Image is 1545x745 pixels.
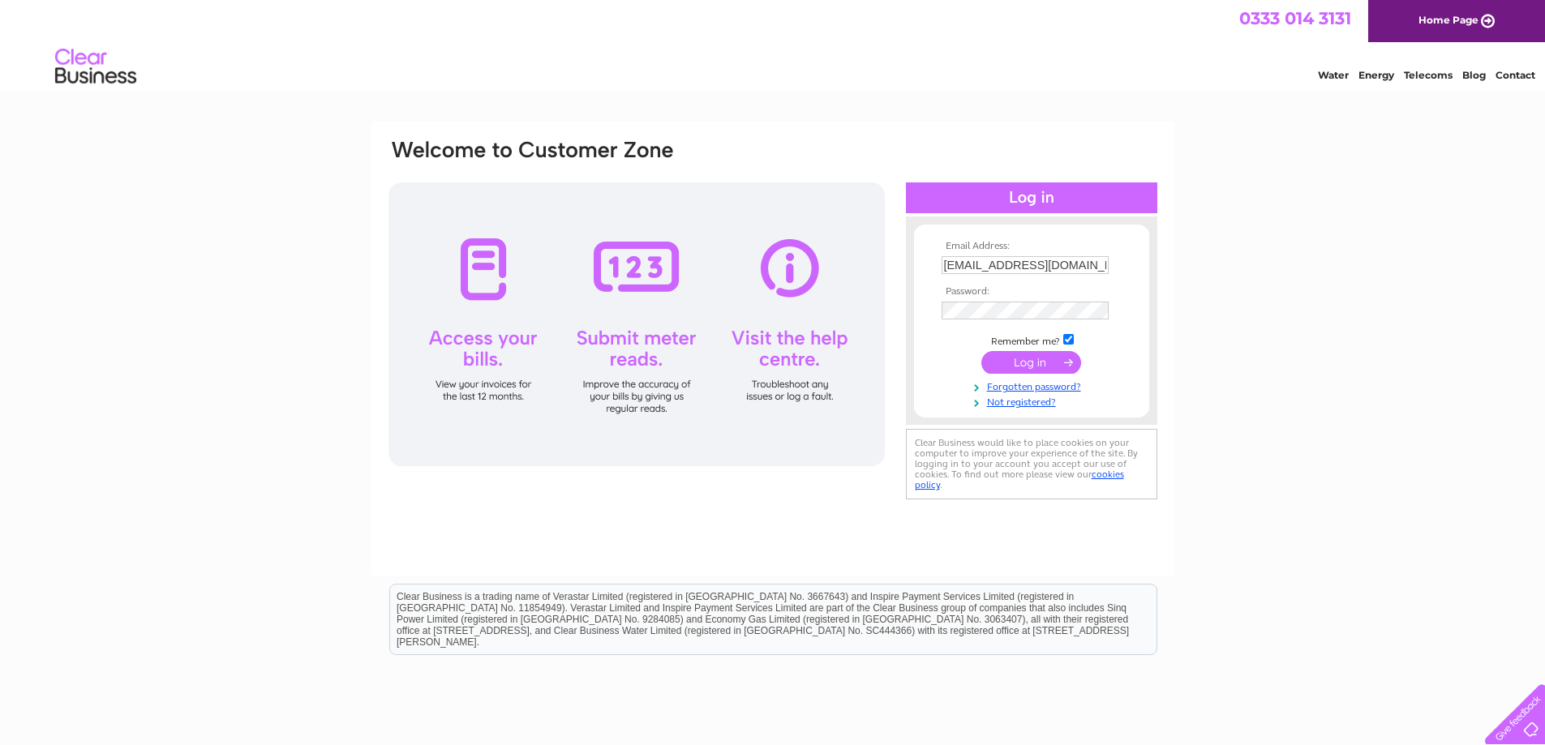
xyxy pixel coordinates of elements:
[390,9,1157,79] div: Clear Business is a trading name of Verastar Limited (registered in [GEOGRAPHIC_DATA] No. 3667643...
[1318,69,1349,81] a: Water
[938,241,1126,252] th: Email Address:
[942,393,1126,409] a: Not registered?
[938,332,1126,348] td: Remember me?
[1462,69,1486,81] a: Blog
[1358,69,1394,81] a: Energy
[981,351,1081,374] input: Submit
[54,42,137,92] img: logo.png
[1239,8,1351,28] a: 0333 014 3131
[915,469,1124,490] a: cookies policy
[1496,69,1535,81] a: Contact
[906,429,1157,499] div: Clear Business would like to place cookies on your computer to improve your experience of the sit...
[1404,69,1453,81] a: Telecoms
[942,378,1126,393] a: Forgotten password?
[938,286,1126,298] th: Password:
